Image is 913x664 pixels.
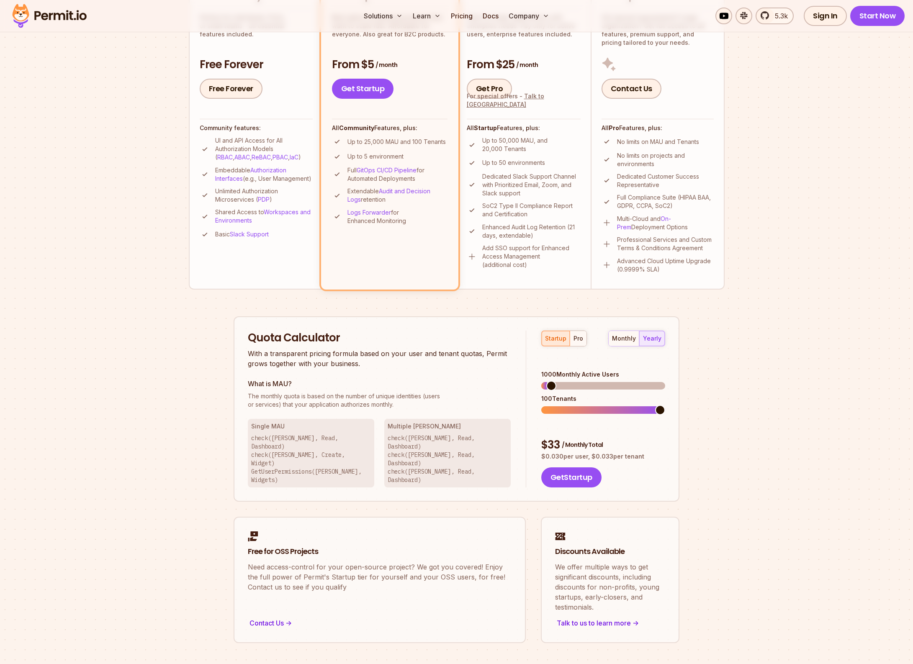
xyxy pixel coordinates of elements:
[248,546,512,557] h2: Free for OSS Projects
[617,172,714,189] p: Dedicated Customer Success Representative
[467,92,581,109] div: For special offers -
[617,236,714,252] p: Professional Services and Custom Terms & Conditions Agreement
[612,334,636,343] div: monthly
[388,434,507,484] p: check([PERSON_NAME], Read, Dashboard) check([PERSON_NAME], Read, Dashboard) check([PERSON_NAME], ...
[347,208,447,225] p: for Enhanced Monitoring
[756,8,794,24] a: 5.3k
[234,154,250,161] a: ABAC
[555,562,665,612] p: We offer multiple ways to get significant discounts, including discounts for non-profits, young s...
[217,154,233,161] a: RBAC
[258,196,270,203] a: PDP
[8,2,90,30] img: Permit logo
[482,136,581,153] p: Up to 50,000 MAU, and 20,000 Tenants
[482,202,581,218] p: SoC2 Type II Compliance Report and Certification
[290,154,298,161] a: IaC
[804,6,847,26] a: Sign In
[347,152,404,161] p: Up to 5 environment
[347,209,391,216] a: Logs Forwarder
[574,334,583,343] div: pro
[609,124,619,131] strong: Pro
[617,193,714,210] p: Full Compliance Suite (HIPAA BAA, GDPR, CCPA, SoC2)
[215,136,313,162] p: UI and API Access for All Authorization Models ( , , , , )
[347,138,446,146] p: Up to 25,000 MAU and 100 Tenants
[479,8,502,24] a: Docs
[357,167,417,174] a: GitOps CI/CD Pipeline
[273,154,288,161] a: PBAC
[482,159,545,167] p: Up to 50 environments
[215,230,269,238] p: Basic
[248,392,511,400] span: The monthly quota is based on the number of unique identities (users
[516,61,538,69] span: / month
[555,617,665,629] div: Talk to us to learn more
[505,8,553,24] button: Company
[617,151,714,168] p: No limits on projects and environments
[467,79,512,99] a: Get Pro
[541,517,679,643] a: Discounts AvailableWe offer multiple ways to get significant discounts, including discounts for n...
[200,124,313,132] h4: Community features:
[234,517,526,643] a: Free for OSS ProjectsNeed access-control for your open-source project? We got you covered! Enjoy ...
[541,438,665,453] div: $ 33
[248,349,511,369] p: With a transparent pricing formula based on your user and tenant quotas, Permit grows together wi...
[248,562,512,592] p: Need access-control for your open-source project? We got you covered! Enjoy the full power of Per...
[770,11,788,21] span: 5.3k
[248,379,511,389] h3: What is MAU?
[248,331,511,346] h2: Quota Calculator
[617,138,699,146] p: No limits on MAU and Tenants
[541,467,602,487] button: GetStartup
[409,8,444,24] button: Learn
[602,79,661,99] a: Contact Us
[633,618,639,628] span: ->
[251,422,371,431] h3: Single MAU
[248,617,512,629] div: Contact Us
[332,79,394,99] a: Get Startup
[332,124,447,132] h4: All Features, plus:
[447,8,476,24] a: Pricing
[602,124,714,132] h4: All Features, plus:
[200,79,262,99] a: Free Forever
[360,8,406,24] button: Solutions
[474,124,497,131] strong: Startup
[252,154,271,161] a: ReBAC
[332,57,447,72] h3: From $5
[215,167,286,182] a: Authorization Interfaces
[215,166,313,183] p: Embeddable (e.g., User Management)
[347,187,447,204] p: Extendable retention
[482,172,581,197] p: Dedicated Slack Support Channel with Prioritized Email, Zoom, and Slack support
[215,187,313,204] p: Unlimited Authorization Microservices ( )
[215,208,313,225] p: Shared Access to
[482,244,581,269] p: Add SSO support for Enhanced Access Management (additional cost)
[388,422,507,431] h3: Multiple [PERSON_NAME]
[248,392,511,409] p: or services) that your application authorizes monthly.
[555,546,665,557] h2: Discounts Available
[541,370,665,379] div: 1000 Monthly Active Users
[347,166,447,183] p: Full for Automated Deployments
[230,231,269,238] a: Slack Support
[200,57,313,72] h3: Free Forever
[467,124,581,132] h4: All Features, plus:
[482,223,581,240] p: Enhanced Audit Log Retention (21 days, extendable)
[562,441,603,449] span: / Monthly Total
[251,434,371,484] p: check([PERSON_NAME], Read, Dashboard) check([PERSON_NAME], Create, Widget) GetUserPermissions([PE...
[617,215,671,231] a: On-Prem
[617,215,714,231] p: Multi-Cloud and Deployment Options
[541,452,665,461] p: $ 0.030 per user, $ 0.033 per tenant
[467,57,581,72] h3: From $25
[541,395,665,403] div: 100 Tenants
[375,61,397,69] span: / month
[339,124,374,131] strong: Community
[347,187,430,203] a: Audit and Decision Logs
[850,6,905,26] a: Start Now
[617,257,714,274] p: Advanced Cloud Uptime Upgrade (0.9999% SLA)
[285,618,292,628] span: ->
